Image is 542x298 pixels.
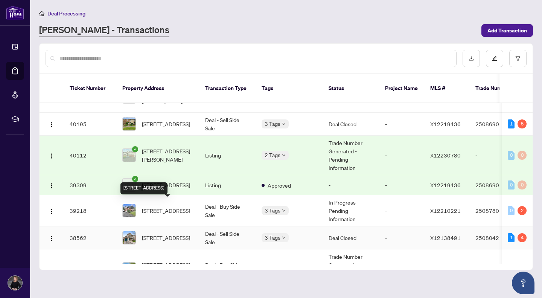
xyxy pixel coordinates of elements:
[469,136,522,175] td: -
[49,235,55,241] img: Logo
[46,263,58,275] button: Logo
[142,181,190,189] span: [STREET_ADDRESS]
[123,231,135,244] img: thumbnail-img
[282,122,286,126] span: down
[323,136,379,175] td: Trade Number Generated - Pending Information
[265,206,280,215] span: 3 Tags
[430,152,461,159] span: X12230780
[379,175,424,195] td: -
[518,151,527,160] div: 0
[379,136,424,175] td: -
[469,113,522,136] td: 2508690
[199,226,256,249] td: Deal - Sell Side Sale
[469,175,522,195] td: 2508690
[518,119,527,128] div: 5
[199,136,256,175] td: Listing
[282,153,286,157] span: down
[463,50,480,67] button: download
[518,206,527,215] div: 2
[64,136,116,175] td: 40112
[132,176,138,182] span: check-circle
[64,195,116,226] td: 39218
[323,74,379,103] th: Status
[265,119,280,128] span: 3 Tags
[123,118,135,130] img: thumbnail-img
[49,183,55,189] img: Logo
[123,179,135,191] img: thumbnail-img
[282,236,286,240] span: down
[323,249,379,289] td: Trade Number Generated - Pending Information
[481,24,533,37] button: Add Transaction
[64,175,116,195] td: 39309
[46,118,58,130] button: Logo
[46,179,58,191] button: Logo
[49,208,55,214] img: Logo
[508,206,515,215] div: 0
[199,113,256,136] td: Deal - Sell Side Sale
[469,249,522,289] td: 2510568
[379,74,424,103] th: Project Name
[64,74,116,103] th: Ticket Number
[142,261,193,277] span: [STREET_ADDRESS][PERSON_NAME]
[518,233,527,242] div: 4
[142,120,190,128] span: [STREET_ADDRESS]
[379,226,424,249] td: -
[199,74,256,103] th: Transaction Type
[430,207,461,214] span: X12210221
[142,234,190,242] span: [STREET_ADDRESS]
[508,151,515,160] div: 0
[46,232,58,244] button: Logo
[469,56,474,61] span: download
[265,151,280,159] span: 2 Tags
[379,195,424,226] td: -
[508,119,515,128] div: 1
[424,74,469,103] th: MLS #
[518,180,527,189] div: 0
[46,149,58,161] button: Logo
[379,113,424,136] td: -
[199,195,256,226] td: Deal - Buy Side Sale
[116,74,199,103] th: Property Address
[120,182,167,194] div: [STREET_ADDRESS]
[492,56,497,61] span: edit
[323,175,379,195] td: -
[508,233,515,242] div: 1
[469,74,522,103] th: Trade Number
[123,149,135,162] img: thumbnail-img
[64,113,116,136] td: 40195
[323,226,379,249] td: Deal Closed
[265,233,280,242] span: 3 Tags
[508,180,515,189] div: 0
[142,206,190,215] span: [STREET_ADDRESS]
[8,276,22,290] img: Profile Icon
[64,249,116,289] td: 38472
[39,11,44,16] span: home
[323,195,379,226] td: In Progress - Pending Information
[123,263,135,275] img: thumbnail-img
[323,113,379,136] td: Deal Closed
[142,147,193,164] span: [STREET_ADDRESS][PERSON_NAME]
[199,249,256,289] td: Deal - Buy Side Sale
[515,56,521,61] span: filter
[487,24,527,37] span: Add Transaction
[486,50,503,67] button: edit
[46,205,58,217] button: Logo
[256,74,323,103] th: Tags
[199,175,256,195] td: Listing
[430,182,461,188] span: X12219436
[430,121,461,127] span: X12219436
[430,234,461,241] span: X12138491
[512,272,534,294] button: Open asap
[132,146,138,152] span: check-circle
[282,209,286,212] span: down
[509,50,527,67] button: filter
[49,122,55,128] img: Logo
[123,204,135,217] img: thumbnail-img
[6,6,24,20] img: logo
[469,226,522,249] td: 2508042
[47,10,85,17] span: Deal Processing
[64,226,116,249] td: 38562
[49,153,55,159] img: Logo
[379,249,424,289] td: -
[469,195,522,226] td: 2508780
